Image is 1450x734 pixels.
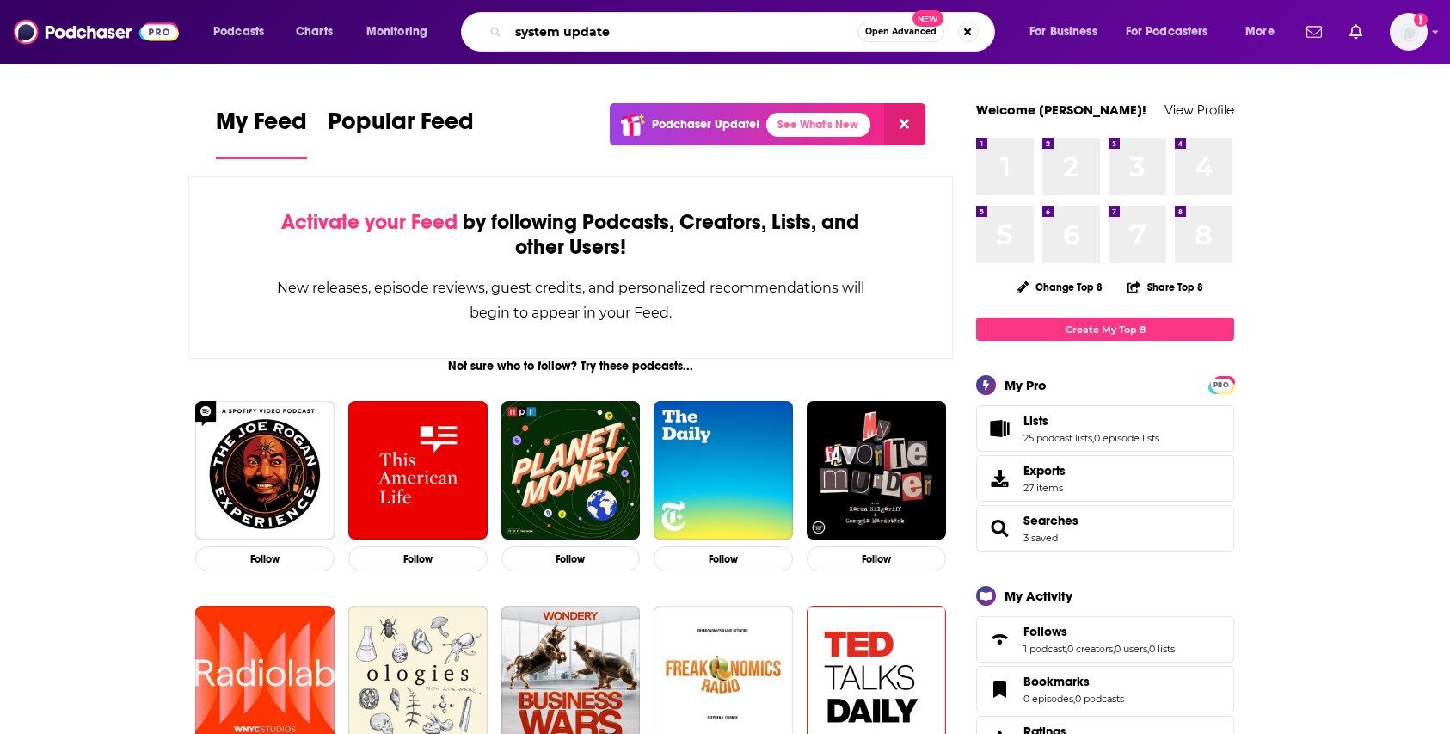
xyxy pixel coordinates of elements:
span: Exports [1023,463,1066,478]
a: Bookmarks [982,677,1017,701]
a: 25 podcast lists [1023,432,1092,444]
span: Searches [976,505,1234,552]
span: For Business [1029,20,1097,44]
a: Show notifications dropdown [1299,17,1329,46]
span: , [1113,643,1115,655]
button: Follow [807,546,946,571]
button: Share Top 8 [1127,270,1204,304]
div: Not sure who to follow? Try these podcasts... [188,359,953,373]
button: open menu [1233,18,1296,46]
div: My Activity [1005,588,1072,604]
a: Exports [976,455,1234,502]
a: 0 episode lists [1094,432,1159,444]
span: For Podcasters [1126,20,1208,44]
span: Activate your Feed [281,209,458,235]
span: Bookmarks [1023,674,1090,689]
span: New [912,10,943,27]
p: Podchaser Update! [652,117,759,132]
button: open menu [201,18,286,46]
input: Search podcasts, credits, & more... [508,18,857,46]
img: The Joe Rogan Experience [195,401,335,540]
a: See What's New [766,113,870,137]
a: 0 users [1115,643,1147,655]
img: My Favorite Murder with Karen Kilgariff and Georgia Hardstark [807,401,946,540]
span: Monitoring [366,20,427,44]
span: Charts [296,20,333,44]
a: Charts [285,18,343,46]
span: Open Advanced [865,28,937,36]
a: Follows [982,627,1017,651]
span: Podcasts [213,20,264,44]
button: Follow [195,546,335,571]
div: My Pro [1005,377,1047,393]
a: Create My Top 8 [976,318,1234,341]
a: 1 podcast [1023,643,1066,655]
a: View Profile [1164,102,1234,118]
div: New releases, episode reviews, guest credits, and personalized recommendations will begin to appe... [275,275,866,325]
a: Show notifications dropdown [1342,17,1369,46]
span: , [1073,693,1075,705]
a: Lists [982,416,1017,441]
div: by following Podcasts, Creators, Lists, and other Users! [275,210,866,260]
span: , [1092,432,1094,444]
img: Podchaser - Follow, Share and Rate Podcasts [14,15,179,48]
svg: Add a profile image [1414,13,1428,27]
span: Logged in as LornaG [1390,13,1428,51]
button: Open AdvancedNew [857,22,944,42]
a: 0 episodes [1023,693,1073,705]
a: My Feed [216,107,307,159]
a: 0 creators [1067,643,1113,655]
img: This American Life [348,401,488,540]
img: User Profile [1390,13,1428,51]
a: Popular Feed [328,107,474,159]
a: 3 saved [1023,532,1058,544]
span: Lists [976,405,1234,452]
button: Show profile menu [1390,13,1428,51]
a: Bookmarks [1023,674,1124,689]
a: 0 podcasts [1075,693,1124,705]
button: Change Top 8 [1006,276,1113,298]
img: Planet Money [501,401,641,540]
button: Follow [348,546,488,571]
span: Follows [1023,624,1067,639]
button: open menu [1017,18,1119,46]
a: Follows [1023,624,1175,639]
a: 0 lists [1149,643,1175,655]
button: open menu [354,18,450,46]
button: open menu [1115,18,1233,46]
span: , [1147,643,1149,655]
span: PRO [1211,379,1232,392]
button: Follow [654,546,793,571]
img: The Daily [654,401,793,540]
span: , [1066,643,1067,655]
span: Popular Feed [328,107,474,146]
a: Lists [1023,413,1159,429]
span: My Feed [216,107,307,146]
a: PRO [1211,378,1232,391]
a: Searches [982,516,1017,540]
span: Follows [976,616,1234,663]
span: Exports [982,466,1017,490]
a: Searches [1023,513,1078,528]
button: Follow [501,546,641,571]
span: Lists [1023,413,1048,429]
span: More [1245,20,1275,44]
div: Search podcasts, credits, & more... [477,12,1011,52]
span: 27 items [1023,482,1066,494]
a: Welcome [PERSON_NAME]! [976,102,1146,118]
span: Bookmarks [976,666,1234,712]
